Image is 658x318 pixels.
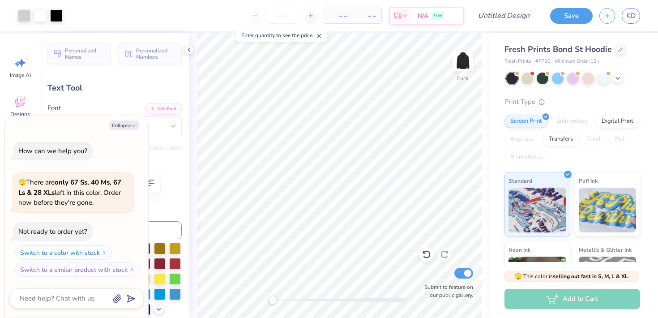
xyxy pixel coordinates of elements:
button: Save [550,8,593,24]
span: Personalized Numbers [136,47,176,60]
div: Print Type [504,97,640,107]
span: Image AI [10,72,31,79]
button: Switch to a color with stock [15,245,112,260]
img: Puff Ink [579,188,637,232]
div: Enter quantity to see the price. [236,29,327,42]
div: Vinyl [581,133,607,146]
span: Standard [508,176,532,185]
span: Minimum Order: 12 + [555,58,600,65]
span: Free [434,13,442,19]
div: Not ready to order yet? [18,227,87,236]
div: Digital Print [596,115,639,128]
span: Neon Ink [508,245,530,254]
input: – – [265,8,300,24]
span: Puff Ink [579,176,598,185]
div: Foil [609,133,630,146]
span: – – [329,11,347,21]
div: Text Tool [47,82,182,94]
button: Switch to Greek Letters [126,144,182,151]
img: Switch to a similar product with stock [129,267,135,272]
img: Neon Ink [508,257,566,301]
img: Standard [508,188,566,232]
div: Transfers [543,133,579,146]
img: Metallic & Glitter Ink [579,257,637,301]
span: KD [626,11,636,21]
img: Back [454,52,472,70]
div: How can we help you? [18,146,87,155]
div: Back [457,74,469,82]
span: # FP20 [535,58,551,65]
button: Add Font [145,103,182,115]
input: Untitled Design [471,7,537,25]
a: KD [622,8,640,24]
div: Embroidery [551,115,593,128]
span: Fresh Prints [504,58,531,65]
div: Screen Print [504,115,548,128]
span: There are left in this color. Order now before they're gone. [18,178,121,207]
span: Fresh Prints Bond St Hoodie [504,44,612,55]
button: Personalized Names [47,43,111,64]
strong: only 67 Ss, 40 Ms, 67 Ls & 28 XLs [18,178,121,197]
span: Metallic & Glitter Ink [579,245,632,254]
button: Collapse [109,120,139,130]
span: Designs [10,111,30,118]
div: Applique [504,133,540,146]
label: Font [47,103,61,113]
button: Personalized Numbers [119,43,182,64]
span: Personalized Names [65,47,105,60]
label: Submit to feature on our public gallery. [419,283,473,299]
span: 🫣 [18,178,26,187]
span: 🫣 [514,272,522,281]
div: Accessibility label [268,296,277,305]
img: Switch to a color with stock [102,250,107,255]
span: N/A [418,11,428,21]
div: Rhinestones [504,150,548,164]
span: – – [358,11,376,21]
span: This color is . [514,272,629,280]
strong: selling out fast in S, M, L & XL [553,273,628,280]
button: Switch to a similar product with stock [15,262,140,277]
